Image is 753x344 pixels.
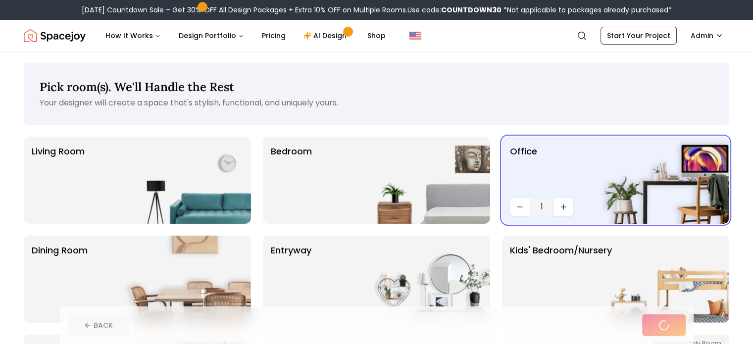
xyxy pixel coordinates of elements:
[510,145,537,194] p: Office
[24,20,729,51] nav: Global
[124,137,251,224] img: Living Room
[363,137,490,224] img: Bedroom
[502,5,672,15] span: *Not applicable to packages already purchased*
[24,26,86,46] a: Spacejoy
[510,244,612,315] p: Kids' Bedroom/Nursery
[40,79,234,95] span: Pick room(s). We'll Handle the Rest
[124,236,251,323] img: Dining Room
[602,137,729,224] img: Office
[359,26,394,46] a: Shop
[510,198,530,216] button: Decrease quantity
[409,30,421,42] img: United States
[40,97,713,109] p: Your designer will create a space that's stylish, functional, and uniquely yours.
[685,27,729,45] button: Admin
[441,5,502,15] b: COUNTDOWN30
[601,27,677,45] a: Start Your Project
[254,26,294,46] a: Pricing
[98,26,394,46] nav: Main
[32,244,88,315] p: Dining Room
[407,5,502,15] span: Use code:
[553,198,573,216] button: Increase quantity
[32,145,85,216] p: Living Room
[363,236,490,323] img: entryway
[82,5,672,15] div: [DATE] Countdown Sale – Get 30% OFF All Design Packages + Extra 10% OFF on Multiple Rooms.
[271,244,311,315] p: entryway
[171,26,252,46] button: Design Portfolio
[534,201,550,213] span: 1
[24,26,86,46] img: Spacejoy Logo
[296,26,357,46] a: AI Design
[98,26,169,46] button: How It Works
[271,145,312,216] p: Bedroom
[602,236,729,323] img: Kids' Bedroom/Nursery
